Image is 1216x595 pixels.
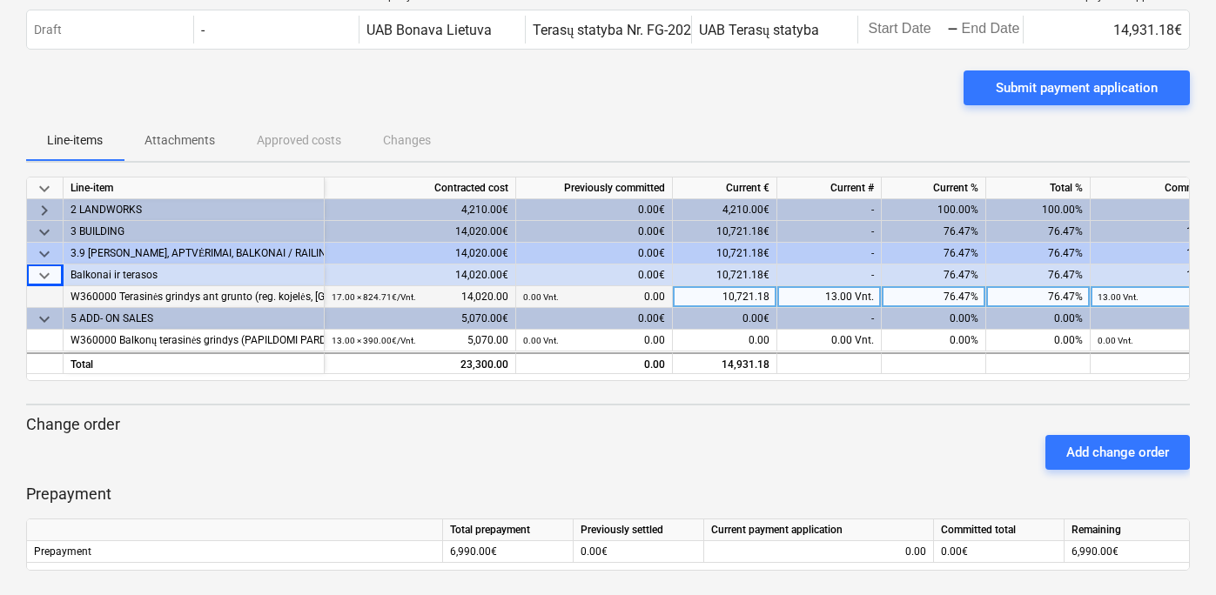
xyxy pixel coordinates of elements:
[574,519,704,541] div: Previously settled
[523,330,665,351] div: 0.00
[71,199,317,221] div: 2 LANDWORKS
[443,519,574,541] div: Total prepayment
[673,308,777,330] div: 0.00€
[325,221,516,243] div: 14,020.00€
[986,199,1091,221] div: 100.00%
[699,22,819,38] div: UAB Terasų statyba
[71,243,317,264] div: 3.9 [PERSON_NAME], APTVĖRIMAI, BALKONAI / RAILINGS
[882,177,986,199] div: Current %
[986,330,1091,351] div: 0.00%
[523,286,665,308] div: 0.00
[34,309,55,330] span: keyboard_arrow_down
[523,354,665,376] div: 0.00
[996,77,1158,99] div: Submit payment application
[34,200,55,221] span: keyboard_arrow_right
[777,286,882,308] div: 13.00 Vnt.
[71,330,317,351] div: W360000 Balkonų terasinės grindys (PAPILDOMI PARDAVIMAI)
[777,221,882,243] div: -
[934,519,1065,541] div: Committed total
[947,24,958,35] div: -
[882,308,986,330] div: 0.00%
[673,221,777,243] div: 10,721.18€
[26,414,1190,435] p: Change order
[332,286,508,308] div: 14,020.00
[71,286,317,308] div: W360000 Terasinės grindys ant grunto (reg. kojelės, [GEOGRAPHIC_DATA], lentos)
[325,243,516,264] div: 14,020.00€
[64,352,325,374] div: Total
[777,243,882,264] div: -
[34,21,62,39] p: Draft
[673,330,777,351] div: 0.00
[673,243,777,264] div: 10,721.18€
[777,330,882,351] div: 0.00 Vnt.
[523,292,559,302] small: 0.00 Vnt.
[34,222,55,243] span: keyboard_arrow_down
[986,221,1091,243] div: 76.47%
[882,264,986,286] div: 76.47%
[1098,292,1139,302] small: 13.00 Vnt.
[673,177,777,199] div: Current €
[986,308,1091,330] div: 0.00%
[332,336,416,345] small: 13.00 × 390.00€ / Vnt.
[366,22,492,38] div: UAB Bonava Lietuva
[516,221,673,243] div: 0.00€
[201,22,205,38] div: -
[882,221,986,243] div: 76.47%
[71,308,317,330] div: 5 ADD- ON SALES
[1045,435,1190,470] button: Add change order
[26,484,1190,505] p: Prepayment
[325,177,516,199] div: Contracted cost
[986,264,1091,286] div: 76.47%
[71,264,317,286] div: Balkonai ir terasos
[1065,541,1195,563] div: 6,990.00€
[34,178,55,199] span: keyboard_arrow_down
[523,336,559,345] small: 0.00 Vnt.
[332,354,508,376] div: 23,300.00
[986,286,1091,308] div: 76.47%
[673,199,777,221] div: 4,210.00€
[574,541,704,563] div: 0.00€
[673,286,777,308] div: 10,721.18
[1023,16,1189,43] div: 14,931.18€
[673,264,777,286] div: 10,721.18€
[27,541,443,563] div: Prepayment
[777,199,882,221] div: -
[882,243,986,264] div: 76.47%
[443,541,574,563] div: 6,990.00€
[882,286,986,308] div: 76.47%
[865,17,947,42] input: Start Date
[964,70,1190,105] button: Submit payment application
[71,221,317,243] div: 3 BUILDING
[332,330,508,351] div: 5,070.00
[533,22,774,38] div: Terasų statyba Nr. FG-20250602-01.pdf
[934,541,1065,563] div: 0.00€
[986,177,1091,199] div: Total %
[516,243,673,264] div: 0.00€
[332,292,416,302] small: 17.00 × 824.71€ / Vnt.
[1065,519,1195,541] div: Remaining
[1098,336,1133,345] small: 0.00 Vnt.
[704,519,934,541] div: Current payment application
[777,308,882,330] div: -
[64,177,325,199] div: Line-item
[986,243,1091,264] div: 76.47%
[144,131,215,150] p: Attachments
[516,177,673,199] div: Previously committed
[34,265,55,286] span: keyboard_arrow_down
[325,264,516,286] div: 14,020.00€
[47,131,103,150] p: Line-items
[882,330,986,351] div: 0.00%
[516,264,673,286] div: 0.00€
[711,541,926,563] div: 0.00
[777,264,882,286] div: -
[516,308,673,330] div: 0.00€
[325,199,516,221] div: 4,210.00€
[882,199,986,221] div: 100.00%
[1066,441,1169,464] div: Add change order
[673,352,777,374] div: 14,931.18
[34,244,55,264] span: keyboard_arrow_down
[777,177,882,199] div: Current #
[325,308,516,330] div: 5,070.00€
[958,17,1040,42] input: End Date
[516,199,673,221] div: 0.00€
